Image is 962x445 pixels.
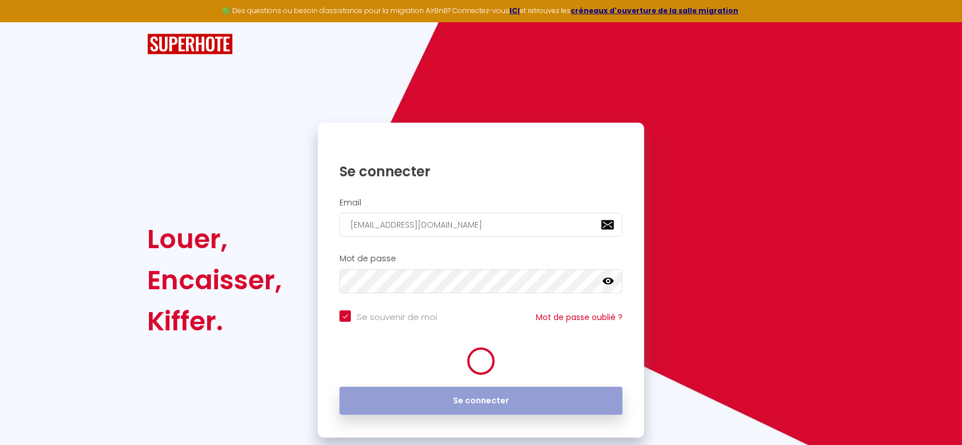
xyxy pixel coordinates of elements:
[147,34,233,55] img: SuperHote logo
[571,6,739,15] a: créneaux d'ouverture de la salle migration
[147,219,282,260] div: Louer,
[339,163,623,180] h1: Se connecter
[339,198,623,208] h2: Email
[339,213,623,237] input: Ton Email
[9,5,43,39] button: Ouvrir le widget de chat LiveChat
[339,387,623,415] button: Se connecter
[536,311,623,323] a: Mot de passe oublié ?
[147,260,282,301] div: Encaisser,
[147,301,282,342] div: Kiffer.
[914,394,953,436] iframe: Chat
[339,254,623,264] h2: Mot de passe
[510,6,520,15] a: ICI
